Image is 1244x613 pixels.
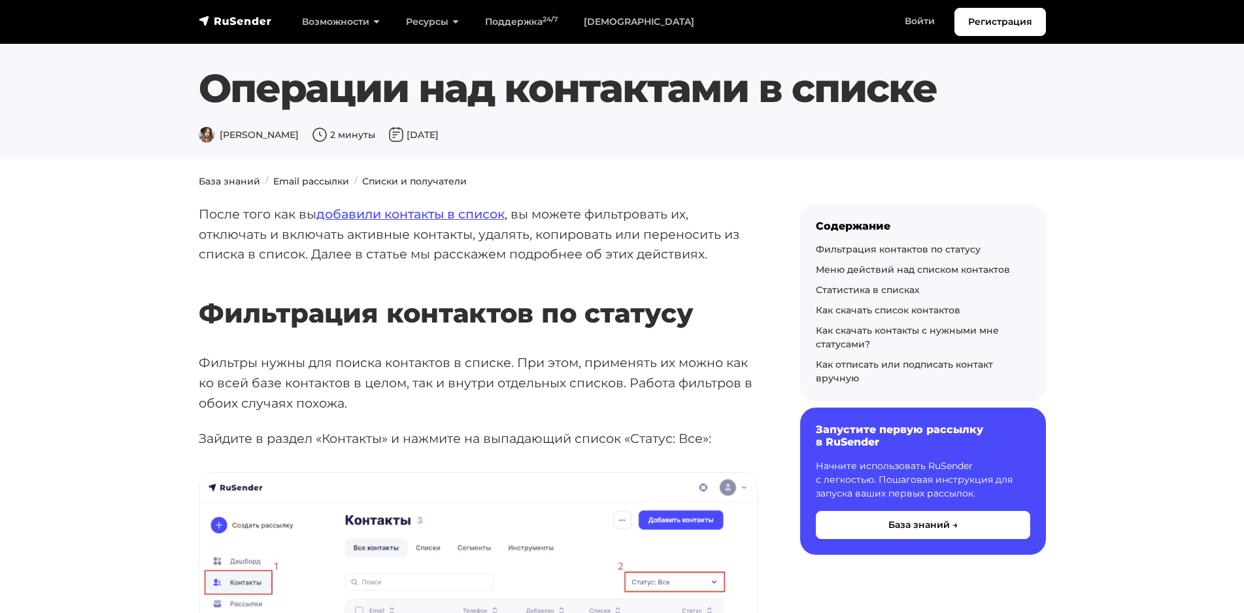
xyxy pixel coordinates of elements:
a: Войти [892,8,948,35]
img: Дата публикации [388,127,404,143]
a: добавили контакты в список [316,206,505,222]
a: Запустите первую рассылку в RuSender Начните использовать RuSender с легкостью. Пошаговая инструк... [800,408,1046,554]
a: Ресурсы [393,9,472,35]
h1: Операции над контактами в списке [199,65,1046,112]
a: Регистрация [954,8,1046,36]
a: [DEMOGRAPHIC_DATA] [571,9,707,35]
h6: Запустите первую рассылку в RuSender [816,423,1030,448]
a: Списки и получатели [362,175,467,187]
a: Фильтрация контактов по статусу [816,243,981,255]
img: RuSender [199,14,272,27]
span: [DATE] [388,129,439,141]
a: Как отписать или подписать контакт вручную [816,359,993,384]
a: Поддержка24/7 [472,9,571,35]
span: 2 минуты [312,129,375,141]
a: Возможности [289,9,393,35]
h2: Фильтрация контактов по статусу [199,259,758,329]
sup: 24/7 [543,15,558,24]
p: Зайдите в раздел «Контакты» и нажмите на выпадающий список «Статус: Все»: [199,429,758,449]
p: После того как вы , вы можете фильтровать их, отключать и включать активные контакты, удалять, ко... [199,204,758,264]
span: [PERSON_NAME] [199,129,299,141]
nav: breadcrumb [191,175,1054,188]
a: База знаний [199,175,260,187]
a: Как скачать список контактов [816,304,960,316]
div: Содержание [816,220,1030,232]
p: Начните использовать RuSender с легкостью. Пошаговая инструкция для запуска ваших первых рассылок. [816,459,1030,500]
a: Как скачать контакты с нужными мне статусами? [816,324,999,350]
a: Меню действий над списком контактов [816,264,1010,275]
a: Статистика в списках [816,284,920,296]
p: Фильтры нужны для поиска контактов в списке. При этом, применять их можно как ко всей базе контак... [199,353,758,413]
img: Время чтения [312,127,328,143]
a: Email рассылки [273,175,349,187]
button: База знаний → [816,511,1030,539]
